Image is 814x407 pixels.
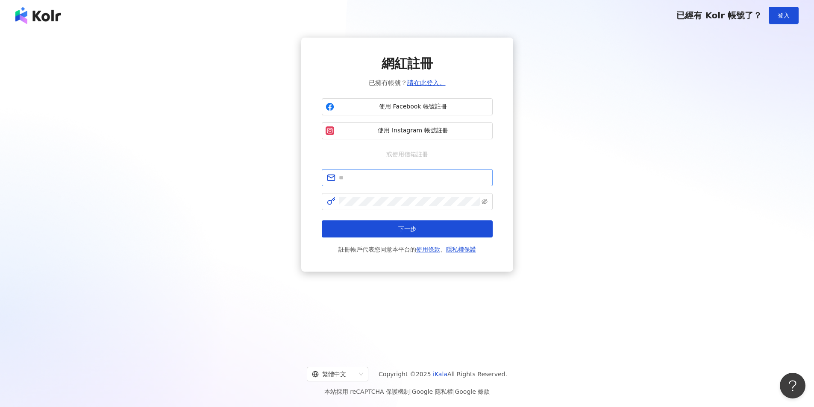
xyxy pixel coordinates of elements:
[412,388,453,395] a: Google 隱私權
[455,388,490,395] a: Google 條款
[446,246,476,253] a: 隱私權保護
[398,225,416,232] span: 下一步
[433,371,447,378] a: iKala
[453,388,455,395] span: |
[322,220,493,237] button: 下一步
[407,79,446,87] a: 請在此登入。
[369,78,446,88] span: 已擁有帳號？
[322,98,493,115] button: 使用 Facebook 帳號註冊
[778,12,790,19] span: 登入
[416,246,440,253] a: 使用條款
[482,199,488,205] span: eye-invisible
[380,149,434,159] span: 或使用信箱註冊
[338,244,476,255] span: 註冊帳戶代表您同意本平台的 、
[769,7,799,24] button: 登入
[379,369,507,379] span: Copyright © 2025 All Rights Reserved.
[324,387,490,397] span: 本站採用 reCAPTCHA 保護機制
[322,122,493,139] button: 使用 Instagram 帳號註冊
[382,55,433,73] span: 網紅註冊
[676,10,762,20] span: 已經有 Kolr 帳號了？
[780,373,805,398] iframe: Help Scout Beacon - Open
[410,388,412,395] span: |
[312,367,356,381] div: 繁體中文
[338,102,489,111] span: 使用 Facebook 帳號註冊
[338,126,489,135] span: 使用 Instagram 帳號註冊
[15,7,61,24] img: logo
